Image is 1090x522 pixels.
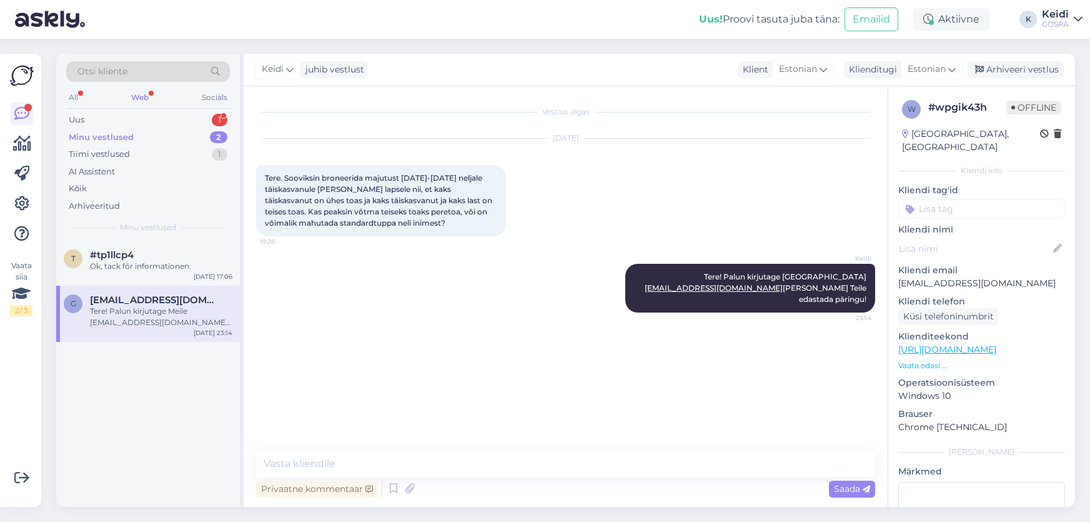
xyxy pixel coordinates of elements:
[913,8,989,31] div: Aktiivne
[898,223,1065,236] p: Kliendi nimi
[908,63,946,76] span: Estonian
[898,465,1065,478] p: Märkmed
[69,148,130,161] div: Tiimi vestlused
[928,100,1006,115] div: # wpgik43h
[738,63,768,76] div: Klient
[898,308,999,325] div: Küsi telefoninumbrit
[69,131,134,144] div: Minu vestlused
[194,272,232,281] div: [DATE] 17:06
[1042,9,1083,29] a: KeidiGOSPA
[898,389,1065,403] p: Windows 10
[898,446,1065,458] div: [PERSON_NAME]
[69,114,84,126] div: Uus
[908,104,916,114] span: w
[898,264,1065,277] p: Kliendi email
[256,133,875,144] div: [DATE]
[898,184,1065,197] p: Kliendi tag'id
[69,200,120,213] div: Arhiveeritud
[120,222,176,233] span: Minu vestlused
[1019,11,1037,28] div: K
[699,13,723,25] b: Uus!
[845,8,898,31] button: Emailid
[779,63,817,76] span: Estonian
[10,260,32,316] div: Vaata siia
[645,283,783,293] a: [EMAIL_ADDRESS][DOMAIN_NAME]
[300,63,364,76] div: juhib vestlust
[66,89,81,106] div: All
[210,131,227,144] div: 2
[199,89,230,106] div: Socials
[212,114,227,126] div: 1
[898,330,1065,343] p: Klienditeekond
[10,64,34,88] img: Askly Logo
[256,481,378,498] div: Privaatne kommentaar
[212,148,227,161] div: 1
[90,294,220,306] span: gailetamme@gmail.com
[77,65,127,78] span: Otsi kliente
[90,249,134,261] span: #tp1llcp4
[1042,9,1069,19] div: Keidi
[898,344,996,355] a: [URL][DOMAIN_NAME]
[265,173,494,228] span: Tere. Sooviksin broneerida majutust [DATE]-[DATE] neljale täiskasvanule [PERSON_NAME] lapsele nii...
[260,237,307,246] span: 19:28
[194,328,232,338] div: [DATE] 23:14
[844,63,897,76] div: Klienditugi
[898,421,1065,434] p: Chrome [TECHNICAL_ID]
[69,166,115,178] div: AI Assistent
[898,165,1065,176] div: Kliendi info
[834,483,870,494] span: Saada
[968,61,1064,78] div: Arhiveeri vestlus
[898,376,1065,389] p: Operatsioonisüsteem
[825,254,871,263] span: Keidi
[699,12,840,27] div: Proovi tasuta juba täna:
[898,277,1065,290] p: [EMAIL_ADDRESS][DOMAIN_NAME]
[899,242,1051,256] input: Lisa nimi
[902,128,1040,154] div: [GEOGRAPHIC_DATA], [GEOGRAPHIC_DATA]
[90,261,232,272] div: Ok, tack för informationen.
[10,305,32,316] div: 2 / 3
[898,408,1065,421] p: Brauser
[69,183,87,195] div: Kõik
[262,63,284,76] span: Keidi
[825,313,871,323] span: 23:14
[898,199,1065,218] input: Lisa tag
[90,306,232,328] div: Tere! Palun kirjutage Meile [EMAIL_ADDRESS][DOMAIN_NAME] [PERSON_NAME] Teile edastada päringu!
[71,299,76,308] span: g
[129,89,151,106] div: Web
[256,106,875,118] div: Vestlus algas
[1042,19,1069,29] div: GOSPA
[71,254,76,263] span: t
[645,272,868,304] span: Tere! Palun kirjutage [GEOGRAPHIC_DATA] [PERSON_NAME] Teile edastada päringu!
[898,360,1065,371] p: Vaata edasi ...
[1006,101,1061,114] span: Offline
[898,295,1065,308] p: Kliendi telefon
